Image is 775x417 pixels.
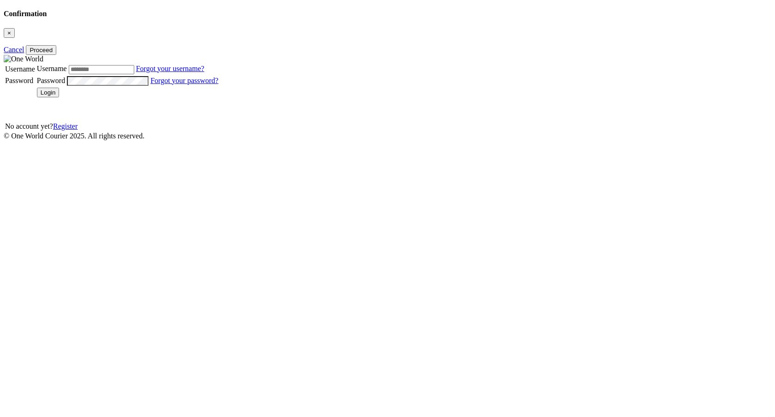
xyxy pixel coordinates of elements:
a: Forgot your username? [136,65,204,72]
a: Cancel [4,46,24,54]
button: Proceed [26,45,56,55]
a: Forgot your password? [150,77,218,84]
a: Register [53,122,77,130]
label: Password [5,77,33,84]
label: Password [37,77,65,84]
button: Login [37,88,60,97]
span: © One World Courier 2025. All rights reserved. [4,132,144,140]
button: Close [4,28,15,38]
label: Username [37,65,67,72]
h4: Confirmation [4,10,771,18]
div: No account yet? [5,122,218,131]
label: Username [5,65,35,73]
img: One World [4,55,43,63]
